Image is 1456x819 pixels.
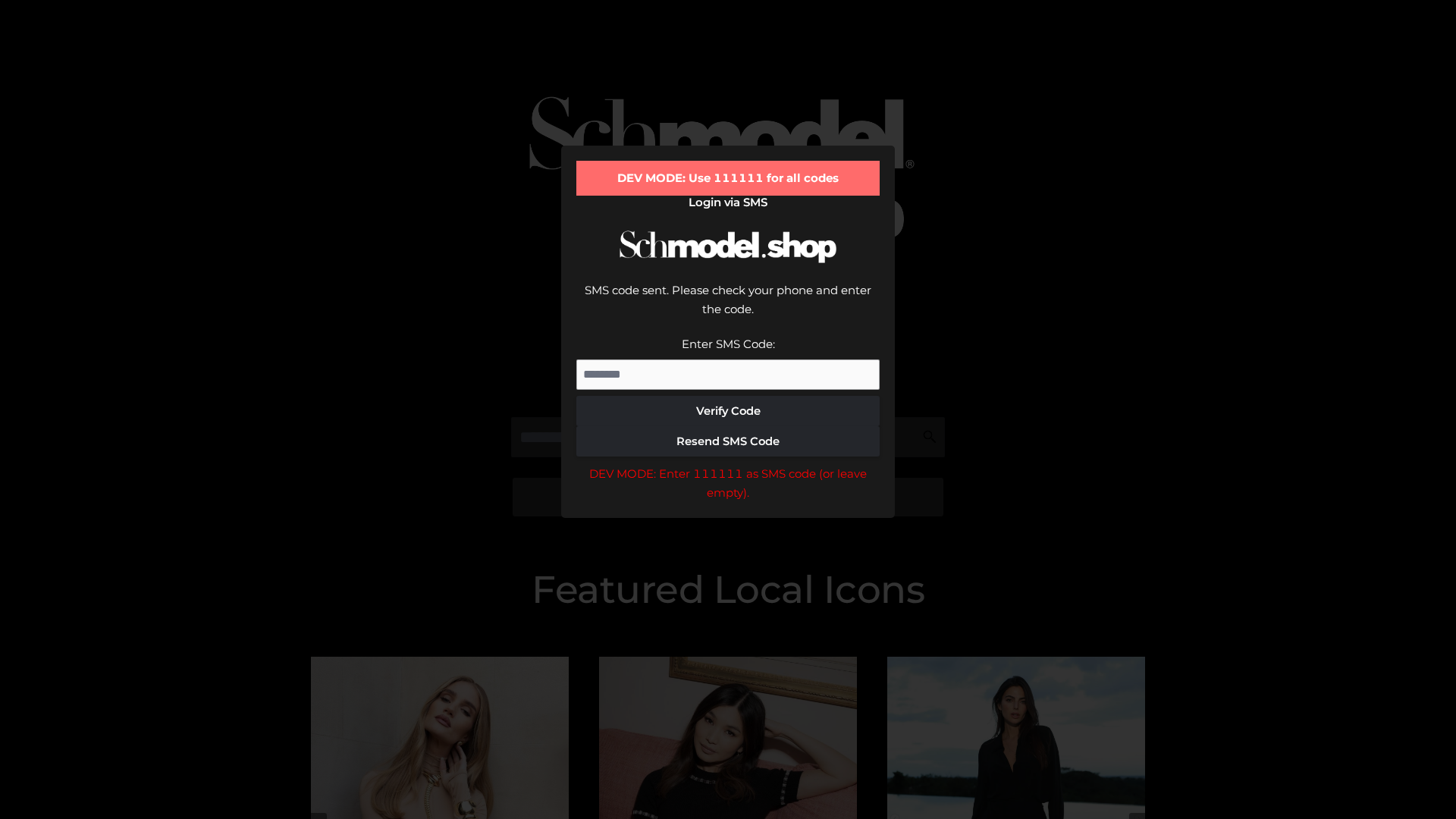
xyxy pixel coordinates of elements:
[682,337,775,351] label: Enter SMS Code:
[576,396,880,426] button: Verify Code
[576,196,880,209] h2: Login via SMS
[576,281,880,334] div: SMS code sent. Please check your phone and enter the code.
[576,161,880,196] div: DEV MODE: Use 111111 for all codes
[614,217,842,277] img: Schmodel Logo
[576,426,880,457] button: Resend SMS Code
[576,464,880,503] div: DEV MODE: Enter 111111 as SMS code (or leave empty).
